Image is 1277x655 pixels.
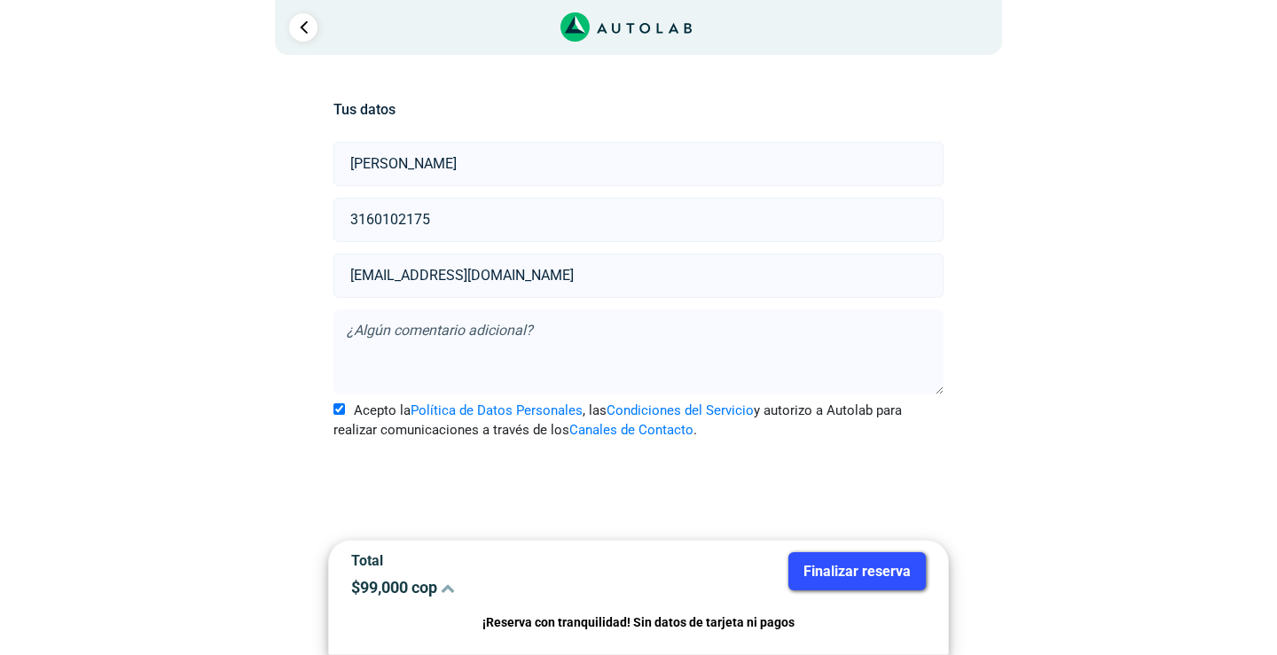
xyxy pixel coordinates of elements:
[411,402,583,418] a: Política de Datos Personales
[788,552,926,590] button: Finalizar reserva
[333,142,943,186] input: Nombre y apellido
[560,18,693,35] a: Link al sitio de autolab
[333,403,345,415] input: Acepto laPolítica de Datos Personales, lasCondiciones del Servicioy autorizo a Autolab para reali...
[333,253,943,298] input: Correo electrónico
[351,552,625,569] p: Total
[333,401,943,441] label: Acepto la , las y autorizo a Autolab para realizar comunicaciones a través de los .
[351,578,625,597] p: $ 99,000 cop
[333,101,943,118] h5: Tus datos
[569,422,693,438] a: Canales de Contacto
[607,402,754,418] a: Condiciones del Servicio
[351,612,926,633] p: ¡Reserva con tranquilidad! Sin datos de tarjeta ni pagos
[333,198,943,242] input: Celular
[289,13,317,42] a: Ir al paso anterior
